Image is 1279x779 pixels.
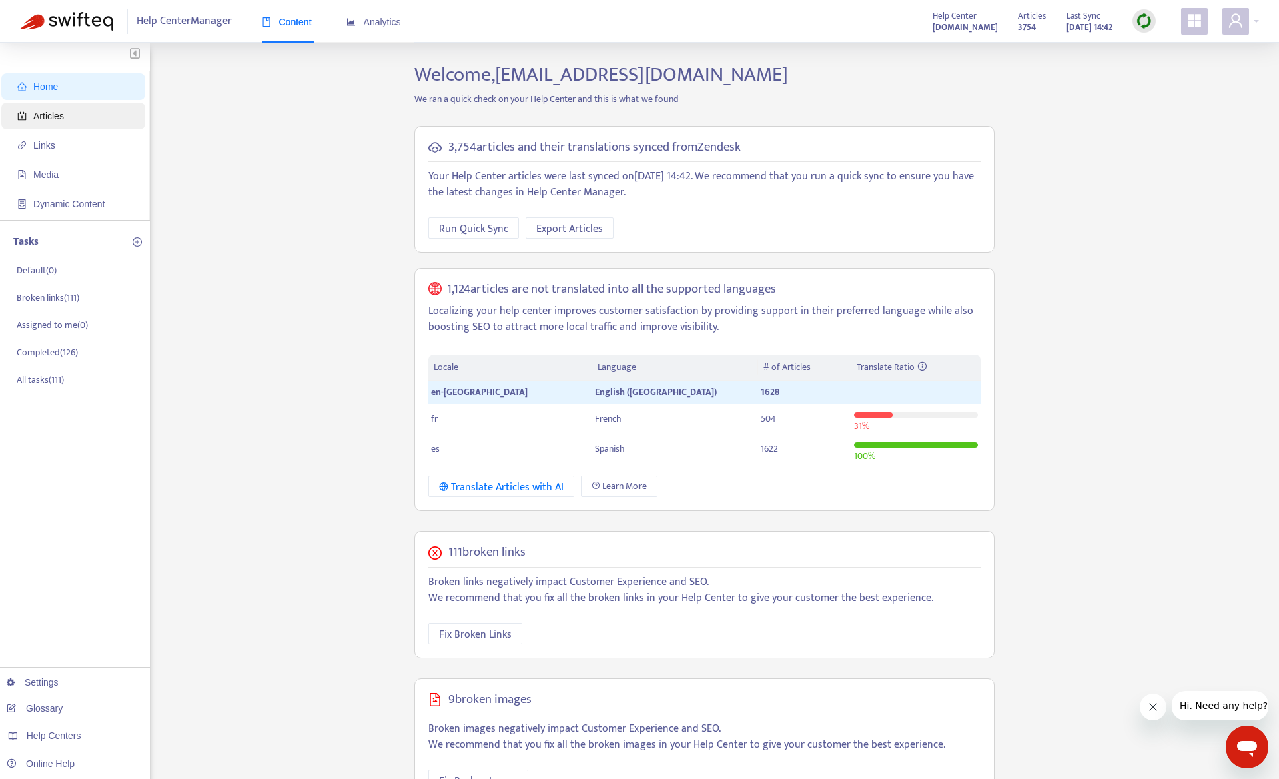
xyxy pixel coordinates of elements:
[439,479,564,496] div: Translate Articles with AI
[17,291,79,305] p: Broken links ( 111 )
[346,17,401,27] span: Analytics
[13,234,39,250] p: Tasks
[27,730,81,741] span: Help Centers
[17,345,78,359] p: Completed ( 126 )
[448,692,532,708] h5: 9 broken images
[17,318,88,332] p: Assigned to me ( 0 )
[17,373,64,387] p: All tasks ( 111 )
[761,411,776,426] span: 504
[404,92,1005,106] p: We ran a quick check on your Help Center and this is what we found
[133,237,142,247] span: plus-circle
[7,703,63,714] a: Glossary
[17,111,27,121] span: account-book
[1018,9,1046,23] span: Articles
[933,20,998,35] strong: [DOMAIN_NAME]
[431,384,528,400] span: en-[GEOGRAPHIC_DATA]
[758,355,851,381] th: # of Articles
[428,476,574,497] button: Translate Articles with AI
[448,140,741,155] h5: 3,754 articles and their translations synced from Zendesk
[1226,726,1268,768] iframe: Button to launch messaging window
[33,140,55,151] span: Links
[602,479,647,494] span: Learn More
[431,411,438,426] span: fr
[1186,13,1202,29] span: appstore
[592,355,758,381] th: Language
[595,441,625,456] span: Spanish
[857,360,975,375] div: Translate Ratio
[33,169,59,180] span: Media
[17,263,57,277] p: Default ( 0 )
[428,574,981,606] p: Broken links negatively impact Customer Experience and SEO. We recommend that you fix all the bro...
[1066,20,1112,35] strong: [DATE] 14:42
[33,199,105,209] span: Dynamic Content
[581,476,657,497] a: Learn More
[20,12,113,31] img: Swifteq
[428,693,442,706] span: file-image
[854,448,875,464] span: 100 %
[33,111,64,121] span: Articles
[595,384,717,400] span: English ([GEOGRAPHIC_DATA])
[1136,13,1152,29] img: sync.dc5367851b00ba804db3.png
[933,9,977,23] span: Help Center
[854,418,869,434] span: 31 %
[346,17,356,27] span: area-chart
[1172,691,1268,720] iframe: Message from company
[595,411,622,426] span: French
[526,217,614,239] button: Export Articles
[414,58,788,91] span: Welcome, [EMAIL_ADDRESS][DOMAIN_NAME]
[1066,9,1100,23] span: Last Sync
[761,384,779,400] span: 1628
[262,17,312,27] span: Content
[262,17,271,27] span: book
[17,141,27,150] span: link
[439,626,512,643] span: Fix Broken Links
[431,441,440,456] span: es
[428,721,981,753] p: Broken images negatively impact Customer Experience and SEO. We recommend that you fix all the br...
[448,545,526,560] h5: 111 broken links
[137,9,232,34] span: Help Center Manager
[17,82,27,91] span: home
[428,217,519,239] button: Run Quick Sync
[761,441,778,456] span: 1622
[428,355,592,381] th: Locale
[428,546,442,560] span: close-circle
[428,282,442,297] span: global
[536,221,603,237] span: Export Articles
[428,169,981,201] p: Your Help Center articles were last synced on [DATE] 14:42 . We recommend that you run a quick sy...
[7,758,75,769] a: Online Help
[1228,13,1244,29] span: user
[439,221,508,237] span: Run Quick Sync
[33,81,58,92] span: Home
[447,282,776,297] h5: 1,124 articles are not translated into all the supported languages
[428,303,981,335] p: Localizing your help center improves customer satisfaction by providing support in their preferre...
[17,199,27,209] span: container
[7,677,59,688] a: Settings
[428,141,442,154] span: cloud-sync
[17,170,27,179] span: file-image
[428,623,522,644] button: Fix Broken Links
[1140,694,1166,720] iframe: Close message
[933,19,998,35] a: [DOMAIN_NAME]
[1018,20,1036,35] strong: 3754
